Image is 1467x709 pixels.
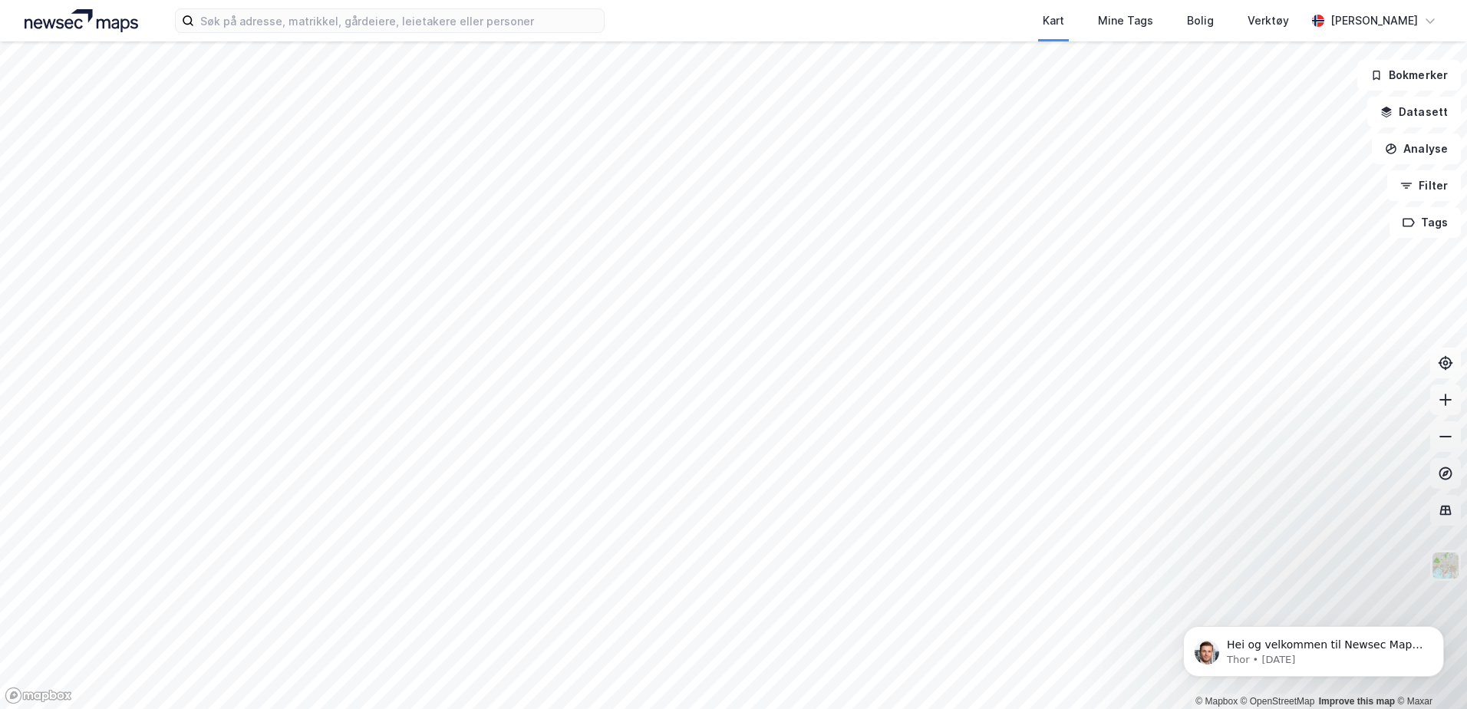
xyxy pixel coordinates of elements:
[1357,60,1461,91] button: Bokmerker
[1387,170,1461,201] button: Filter
[1319,696,1395,707] a: Improve this map
[1390,207,1461,238] button: Tags
[25,9,138,32] img: logo.a4113a55bc3d86da70a041830d287a7e.svg
[1330,12,1418,30] div: [PERSON_NAME]
[1431,551,1460,580] img: Z
[1195,696,1238,707] a: Mapbox
[1187,12,1214,30] div: Bolig
[1098,12,1153,30] div: Mine Tags
[1248,12,1289,30] div: Verktøy
[1043,12,1064,30] div: Kart
[1241,696,1315,707] a: OpenStreetMap
[1367,97,1461,127] button: Datasett
[1160,594,1467,701] iframe: Intercom notifications message
[1372,134,1461,164] button: Analyse
[194,9,604,32] input: Søk på adresse, matrikkel, gårdeiere, leietakere eller personer
[5,687,72,704] a: Mapbox homepage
